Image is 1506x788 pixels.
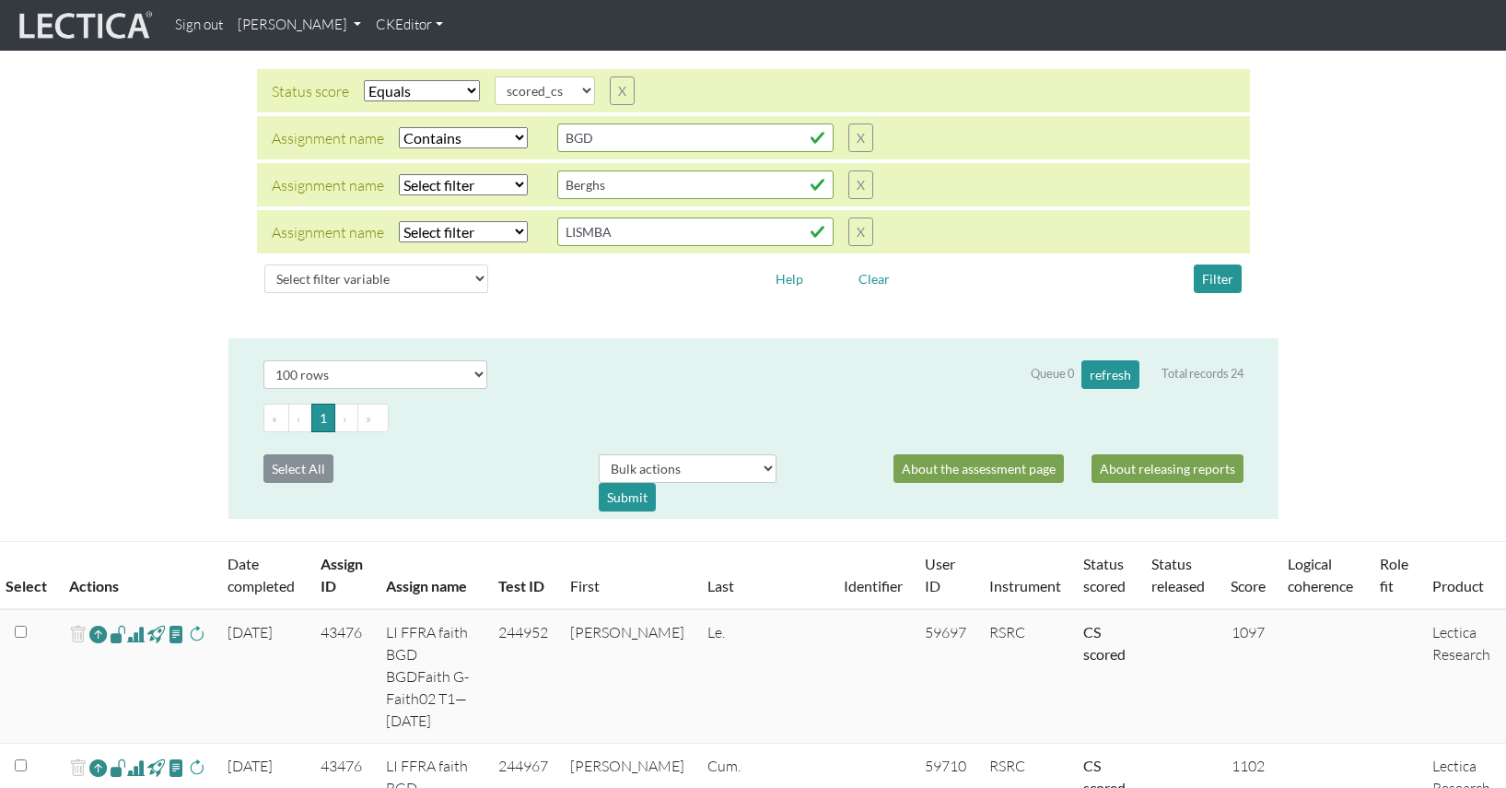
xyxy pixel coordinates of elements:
[272,80,349,102] div: Status score
[375,542,486,610] th: Assign name
[1092,454,1243,483] a: About releasing reports
[216,609,309,744] td: [DATE]
[1031,360,1243,389] div: Queue 0 Total records 24
[767,268,811,286] a: Help
[58,542,216,610] th: Actions
[168,757,185,778] span: view
[188,623,205,645] span: rescore
[1151,555,1205,594] a: Status released
[1432,577,1484,594] a: Product
[599,483,656,512] div: Submit
[1083,555,1126,594] a: Status scored
[848,218,873,246] button: X
[925,555,955,594] a: User ID
[127,623,145,645] span: Analyst score
[188,757,205,779] span: rescore
[1232,623,1265,641] span: 1097
[707,577,734,594] a: Last
[110,623,127,644] span: view
[1288,555,1353,594] a: Logical coherence
[69,621,87,648] span: delete
[1231,577,1266,594] a: Score
[263,454,333,483] button: Select All
[1421,609,1506,744] td: Lectica Research
[272,127,384,149] div: Assignment name
[168,623,185,644] span: view
[69,755,87,782] span: delete
[487,609,559,744] td: 244952
[1194,265,1242,293] button: Filter
[767,265,811,293] button: Help
[168,7,230,43] a: Sign out
[15,8,153,43] img: lecticalive
[1380,555,1408,594] a: Role fit
[570,577,600,594] a: First
[893,454,1064,483] a: About the assessment page
[1081,360,1139,389] button: refresh
[850,265,898,293] button: Clear
[375,609,486,744] td: LI FFRA faith BGD BGDFaith G-Faith02 T1—[DATE]
[309,609,376,744] td: 43476
[147,623,165,644] span: view
[610,76,635,105] button: X
[127,757,145,779] span: Analyst score
[559,609,696,744] td: [PERSON_NAME]
[914,609,978,744] td: 59697
[272,174,384,196] div: Assignment name
[1083,623,1126,663] a: Completed = assessment has been completed; CS scored = assessment has been CLAS scored; LS scored...
[487,542,559,610] th: Test ID
[230,7,368,43] a: [PERSON_NAME]
[848,123,873,152] button: X
[309,542,376,610] th: Assign ID
[696,609,833,744] td: Le.
[89,621,107,648] a: Reopen
[89,755,107,782] a: Reopen
[272,221,384,243] div: Assignment name
[110,757,127,778] span: view
[1232,757,1265,775] span: 1102
[311,404,335,432] button: Go to page 1
[368,7,450,43] a: CKEditor
[263,404,1243,432] ul: Pagination
[978,609,1072,744] td: RSRC
[147,757,165,778] span: view
[844,577,903,594] a: Identifier
[228,555,295,594] a: Date completed
[848,171,873,199] button: X
[989,577,1061,594] a: Instrument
